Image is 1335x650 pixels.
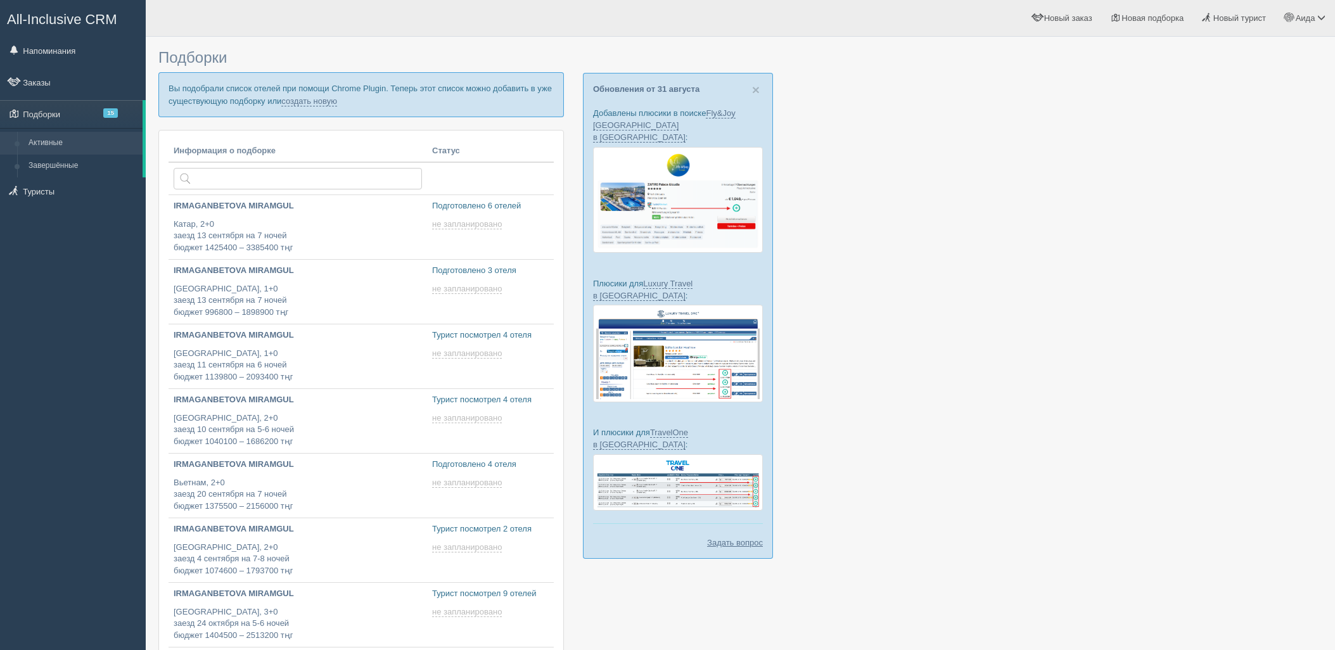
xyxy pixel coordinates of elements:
span: не запланировано [432,413,502,423]
a: не запланировано [432,607,504,617]
p: [GEOGRAPHIC_DATA], 3+0 заезд 24 октября на 5-6 ночей бюджет 1404500 – 2513200 тңг [174,606,422,642]
a: IRMAGANBETOVA MIRAMGUL Катар, 2+0заезд 13 сентября на 7 ночейбюджет 1425400 – 3385400 тңг [169,195,427,259]
a: не запланировано [432,542,504,552]
a: Завершённые [23,155,143,177]
span: Новый турист [1213,13,1266,23]
a: Задать вопрос [707,537,763,549]
p: И плюсики для : [593,426,763,450]
span: × [752,82,760,97]
span: Аида [1296,13,1315,23]
th: Информация о подборке [169,140,427,163]
span: не запланировано [432,284,502,294]
a: IRMAGANBETOVA MIRAMGUL [GEOGRAPHIC_DATA], 1+0заезд 11 сентября на 6 ночейбюджет 1139800 – 2093400... [169,324,427,388]
p: Турист посмотрел 9 отелей [432,588,549,600]
p: Катар, 2+0 заезд 13 сентября на 7 ночей бюджет 1425400 – 3385400 тңг [174,219,422,254]
a: не запланировано [432,219,504,229]
p: Турист посмотрел 2 отеля [432,523,549,535]
p: Подготовлено 6 отелей [432,200,549,212]
a: не запланировано [432,348,504,359]
span: Новая подборка [1121,13,1184,23]
a: не запланировано [432,284,504,294]
img: luxury-travel-%D0%BF%D0%BE%D0%B4%D0%B1%D0%BE%D1%80%D0%BA%D0%B0-%D1%81%D1%80%D0%BC-%D0%B4%D0%BB%D1... [593,305,763,402]
a: не запланировано [432,478,504,488]
span: не запланировано [432,542,502,552]
a: IRMAGANBETOVA MIRAMGUL [GEOGRAPHIC_DATA], 1+0заезд 13 сентября на 7 ночейбюджет 996800 – 1898900 тңг [169,260,427,324]
p: [GEOGRAPHIC_DATA], 2+0 заезд 4 сентября на 7-8 ночей бюджет 1074600 – 1793700 тңг [174,542,422,577]
p: [GEOGRAPHIC_DATA], 2+0 заезд 10 сентября на 5-6 ночей бюджет 1040100 – 1686200 тңг [174,412,422,448]
a: не запланировано [432,413,504,423]
a: IRMAGANBETOVA MIRAMGUL [GEOGRAPHIC_DATA], 2+0заезд 4 сентября на 7-8 ночейбюджет 1074600 – 179370... [169,518,427,582]
p: [GEOGRAPHIC_DATA], 1+0 заезд 11 сентября на 6 ночей бюджет 1139800 – 2093400 тңг [174,348,422,383]
a: IRMAGANBETOVA MIRAMGUL [GEOGRAPHIC_DATA], 3+0заезд 24 октября на 5-6 ночейбюджет 1404500 – 251320... [169,583,427,647]
a: All-Inclusive CRM [1,1,145,35]
p: IRMAGANBETOVA MIRAMGUL [174,394,422,406]
p: IRMAGANBETOVA MIRAMGUL [174,588,422,600]
span: Новый заказ [1044,13,1092,23]
a: Luxury Travel в [GEOGRAPHIC_DATA] [593,279,693,301]
p: IRMAGANBETOVA MIRAMGUL [174,459,422,471]
img: travel-one-%D0%BF%D1%96%D0%B4%D0%B1%D1%96%D1%80%D0%BA%D0%B0-%D1%81%D1%80%D0%BC-%D0%B4%D0%BB%D1%8F... [593,454,763,511]
a: Активные [23,132,143,155]
th: Статус [427,140,554,163]
p: Плюсики для : [593,277,763,302]
span: 15 [103,108,118,118]
p: IRMAGANBETOVA MIRAMGUL [174,265,422,277]
p: [GEOGRAPHIC_DATA], 1+0 заезд 13 сентября на 7 ночей бюджет 996800 – 1898900 тңг [174,283,422,319]
p: Турист посмотрел 4 отеля [432,329,549,341]
input: Поиск по стране или туристу [174,168,422,189]
p: Подготовлено 3 отеля [432,265,549,277]
p: Турист посмотрел 4 отеля [432,394,549,406]
a: Обновления от 31 августа [593,84,699,94]
img: fly-joy-de-proposal-crm-for-travel-agency.png [593,147,763,253]
span: Подборки [158,49,227,66]
span: не запланировано [432,478,502,488]
span: не запланировано [432,607,502,617]
p: Вы подобрали список отелей при помощи Chrome Plugin. Теперь этот список можно добавить в уже суще... [158,72,564,117]
span: All-Inclusive CRM [7,11,117,27]
span: не запланировано [432,219,502,229]
p: IRMAGANBETOVA MIRAMGUL [174,523,422,535]
p: IRMAGANBETOVA MIRAMGUL [174,200,422,212]
p: Подготовлено 4 отеля [432,459,549,471]
a: создать новую [281,96,337,106]
p: IRMAGANBETOVA MIRAMGUL [174,329,422,341]
button: Close [752,83,760,96]
p: Добавлены плюсики в поиске : [593,107,763,143]
span: не запланировано [432,348,502,359]
p: Вьетнам, 2+0 заезд 20 сентября на 7 ночей бюджет 1375500 – 2156000 тңг [174,477,422,513]
a: Fly&Joy [GEOGRAPHIC_DATA] в [GEOGRAPHIC_DATA] [593,108,736,143]
a: IRMAGANBETOVA MIRAMGUL [GEOGRAPHIC_DATA], 2+0заезд 10 сентября на 5-6 ночейбюджет 1040100 – 16862... [169,389,427,453]
a: IRMAGANBETOVA MIRAMGUL Вьетнам, 2+0заезд 20 сентября на 7 ночейбюджет 1375500 – 2156000 тңг [169,454,427,518]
